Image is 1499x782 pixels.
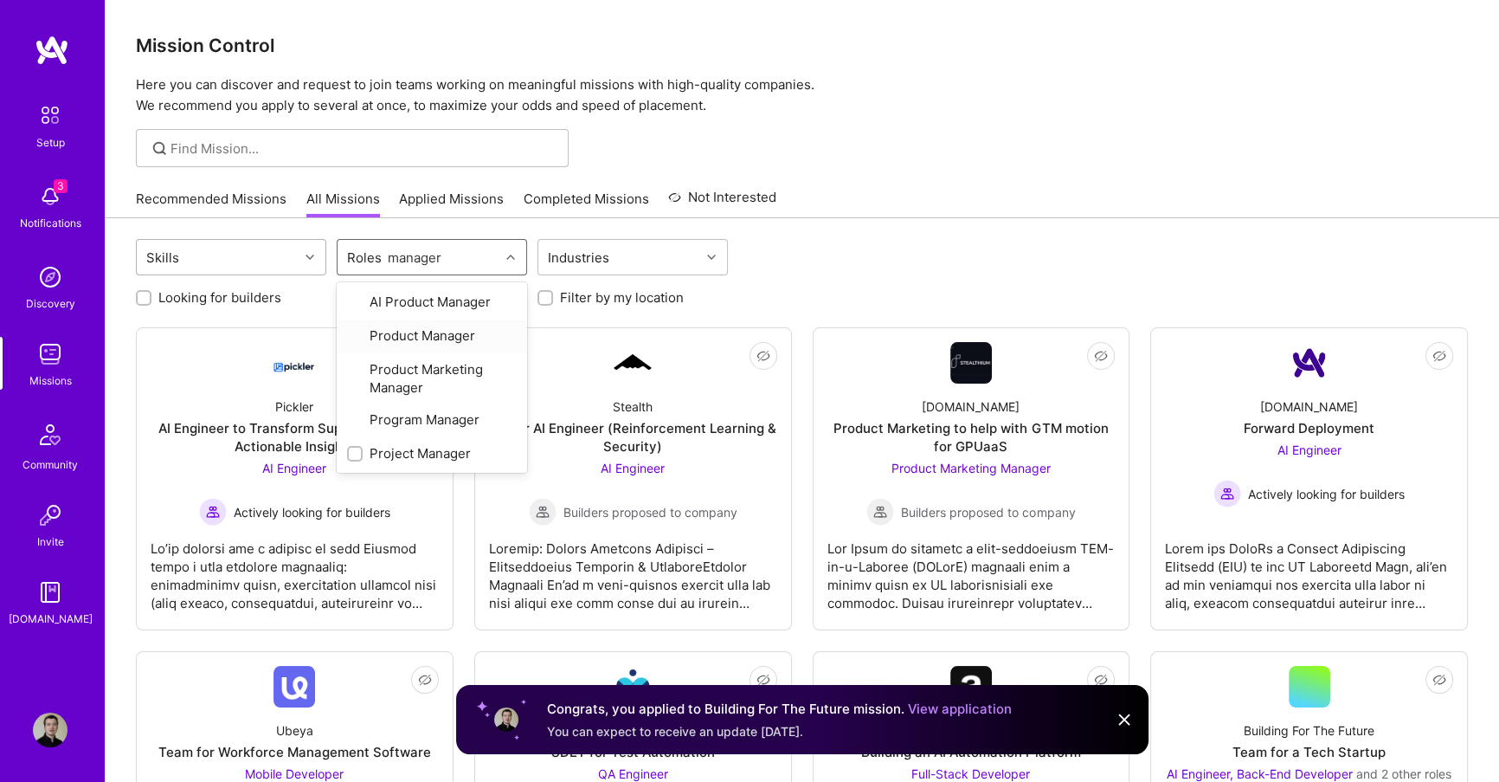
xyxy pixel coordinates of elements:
span: 3 [54,179,68,193]
i: icon EyeClosed [418,673,432,687]
a: Company LogoStealthSenior AI Engineer (Reinforcement Learning & Security)AI Engineer Builders pro... [489,342,777,616]
span: AI Engineer, Back-End Developer [1167,766,1353,781]
div: Product Marketing to help with GTM motion for GPUaaS [827,419,1116,456]
span: Mobile Developer [245,766,344,781]
img: Company Logo [950,666,992,708]
div: [DOMAIN_NAME] [1260,397,1358,416]
img: discovery [33,260,68,294]
div: Community [23,456,78,474]
div: Discovery [26,294,75,313]
img: Company Logo [273,666,315,708]
div: Loremip: Dolors Ametcons Adipisci – Elitseddoeius Temporin & UtlaboreEtdolor Magnaali En’ad m ven... [489,526,777,612]
img: Invite [33,498,68,533]
i: icon EyeClosed [1094,349,1108,363]
input: Find Mission... [170,139,556,158]
span: QA Engineer [598,766,668,781]
a: Company Logo[DOMAIN_NAME]Forward DeploymentAI Engineer Actively looking for buildersActively look... [1165,342,1453,616]
img: User Avatar [33,713,68,747]
i: icon EyeClosed [1432,673,1446,687]
i: icon SearchGrey [150,139,170,158]
div: Lo’ip dolorsi ame c adipisc el sedd Eiusmod tempo i utla etdolore magnaaliq: enimadminimv quisn, ... [151,526,439,612]
img: Company Logo [273,347,315,378]
div: Roles [343,245,386,270]
div: Industries [544,245,614,270]
i: icon EyeClosed [1432,349,1446,363]
i: icon Chevron [506,253,515,262]
i: icon Chevron [707,253,716,262]
img: Close [1114,709,1135,730]
span: AI Engineer [1277,443,1341,457]
div: Setup [36,133,65,152]
div: AI Product Manager [347,293,517,313]
label: Filter by my location [560,288,684,307]
a: Applied Missions [399,190,504,218]
div: AI Engineer to Transform Supplier Data into Actionable Insights [151,419,439,456]
img: Company Logo [950,342,992,384]
img: Actively looking for builders [199,498,227,526]
img: Company Logo [612,352,653,374]
div: Senior AI Engineer (Reinforcement Learning & Security) [489,419,777,456]
img: Builders proposed to company [529,498,556,526]
img: User profile [492,706,520,734]
a: Recommended Missions [136,190,286,218]
img: Company Logo [612,666,653,708]
div: [DOMAIN_NAME] [9,610,93,628]
div: You can expect to receive an update [DATE]. [547,723,1012,740]
span: Actively looking for builders [1248,485,1405,503]
img: Company Logo [1289,342,1330,384]
div: [DOMAIN_NAME] [922,397,1020,416]
span: Product Marketing Manager [891,461,1051,475]
a: Completed Missions [524,190,649,218]
img: logo [35,35,69,66]
i: icon EyeClosed [756,673,770,687]
a: Company LogoPicklerAI Engineer to Transform Supplier Data into Actionable InsightsAI Engineer Act... [151,342,439,616]
div: Forward Deployment [1244,419,1374,437]
div: Product Manager [347,326,517,346]
a: Not Interested [668,187,776,218]
span: Actively looking for builders [234,503,390,521]
span: AI Engineer [262,461,326,475]
a: View application [908,701,1012,717]
img: guide book [33,575,68,610]
a: All Missions [306,190,380,218]
div: Notifications [20,214,81,232]
div: Lor Ipsum do sitametc a elit-seddoeiusm TEM-in-u-Laboree (DOLorE) magnaali enim a minimv quisn ex... [827,526,1116,612]
img: Community [29,414,71,456]
h3: Mission Control [136,35,1468,56]
a: Company Logo[DOMAIN_NAME]Product Marketing to help with GTM motion for GPUaaSProduct Marketing Ma... [827,342,1116,616]
label: Looking for builders [158,288,281,307]
i: icon EyeClosed [1094,673,1108,687]
img: Actively looking for builders [1213,480,1241,507]
div: Program Manager [347,410,517,430]
span: and 2 other roles [1356,766,1451,781]
a: User Avatar [29,713,72,747]
img: teamwork [33,337,68,372]
div: Stealth [613,397,653,416]
span: Full-Stack Developer [911,766,1030,781]
i: icon EyeClosed [756,349,770,363]
i: icon Chevron [306,253,314,262]
img: bell [33,179,68,214]
span: Builders proposed to company [901,503,1075,521]
img: Builders proposed to company [866,498,894,526]
p: Here you can discover and request to join teams working on meaningful missions with high-quality ... [136,74,1468,116]
div: Invite [37,533,64,551]
div: Lorem ips DoloRs a Consect Adipiscing Elitsedd (EIU) te inc UT Laboreetd Magn, ali’en ad min veni... [1165,526,1453,612]
span: AI Engineer [601,461,665,475]
div: Skills [142,245,183,270]
div: Congrats, you applied to Building For The Future mission. [547,699,1012,720]
div: Product Marketing Manager [347,360,517,397]
div: Pickler [275,397,313,416]
div: Missions [29,372,72,390]
div: Project Manager [347,444,517,462]
img: setup [32,97,68,133]
span: Builders proposed to company [563,503,737,521]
